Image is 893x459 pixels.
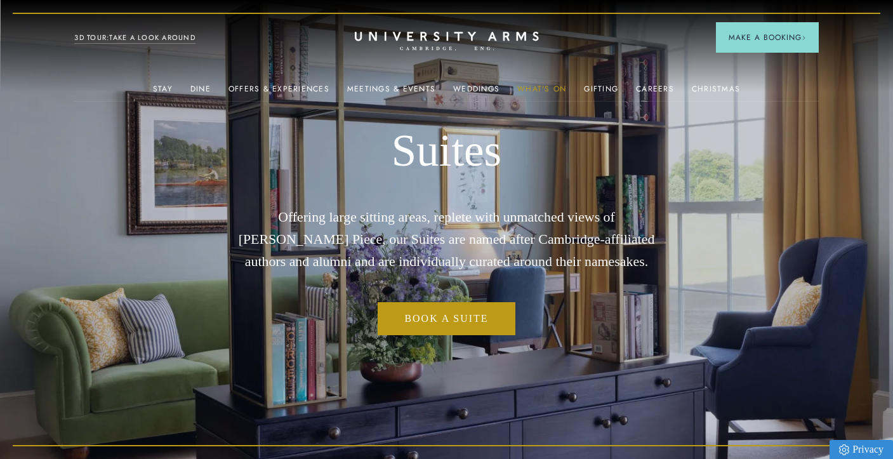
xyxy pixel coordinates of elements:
[74,32,195,44] a: 3D TOUR:TAKE A LOOK AROUND
[584,84,618,101] a: Gifting
[716,22,819,53] button: Make a BookingArrow icon
[347,84,435,101] a: Meetings & Events
[223,206,670,273] p: Offering large sitting areas, replete with unmatched views of [PERSON_NAME] Piece, our Suites are...
[802,36,806,40] img: Arrow icon
[355,32,539,51] a: Home
[153,84,173,101] a: Stay
[190,84,211,101] a: Dine
[839,444,849,455] img: Privacy
[378,302,515,335] a: Book a Suite
[517,84,566,101] a: What's On
[453,84,499,101] a: Weddings
[830,440,893,459] a: Privacy
[228,84,329,101] a: Offers & Experiences
[636,84,674,101] a: Careers
[729,32,806,43] span: Make a Booking
[223,124,670,177] h1: Suites
[692,84,740,101] a: Christmas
